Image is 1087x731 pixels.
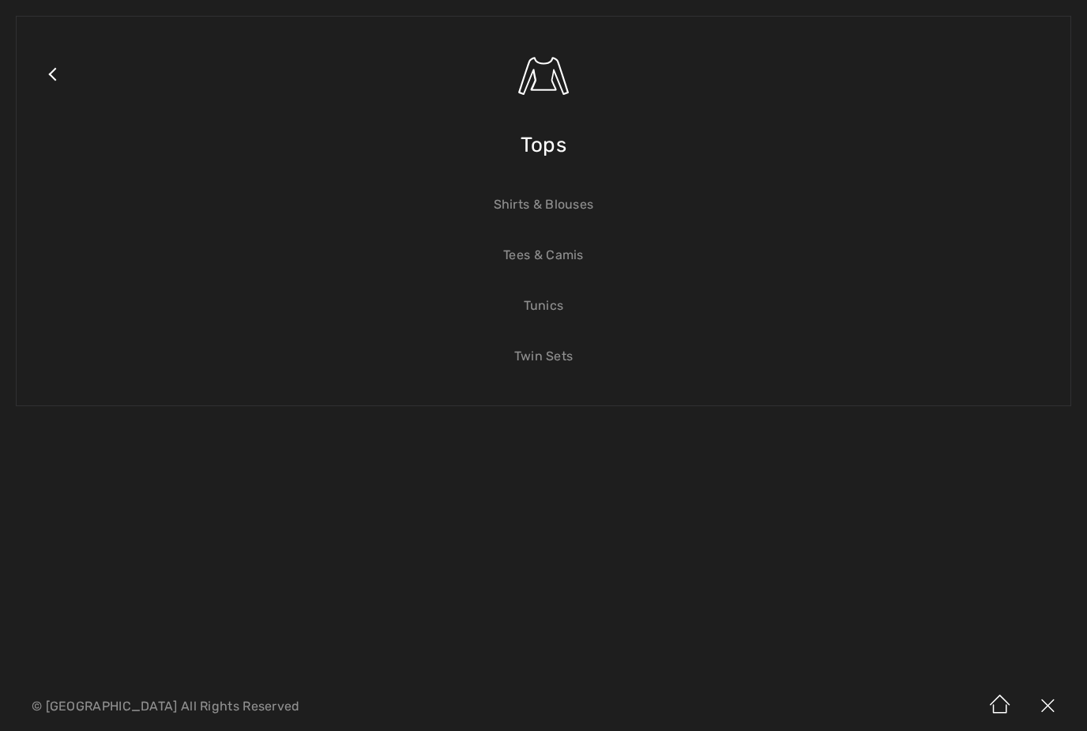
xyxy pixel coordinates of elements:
img: Home [976,682,1024,731]
a: Tees & Camis [32,238,1055,273]
span: Tops [521,117,566,173]
a: Twin Sets [32,339,1055,374]
p: © [GEOGRAPHIC_DATA] All Rights Reserved [32,701,638,712]
a: Shirts & Blouses [32,187,1055,222]
img: X [1024,682,1071,731]
span: Chat [37,11,70,25]
a: Tunics [32,288,1055,323]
